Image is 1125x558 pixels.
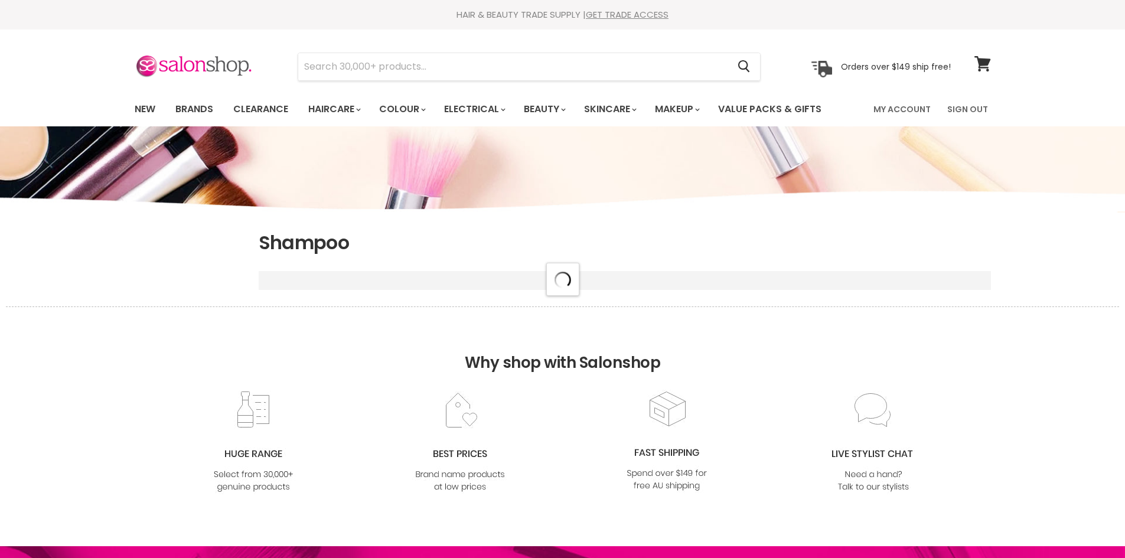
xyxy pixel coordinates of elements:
a: Clearance [224,97,297,122]
a: Skincare [575,97,644,122]
a: Makeup [646,97,707,122]
h1: Shampoo [259,230,991,255]
input: Search [298,53,729,80]
a: Haircare [299,97,368,122]
img: range2_8cf790d4-220e-469f-917d-a18fed3854b6.jpg [206,391,301,494]
a: Sign Out [940,97,995,122]
p: Orders over $149 ship free! [841,61,951,71]
img: fast.jpg [619,390,715,493]
button: Search [729,53,760,80]
img: prices.jpg [412,391,508,494]
a: New [126,97,164,122]
a: My Account [866,97,938,122]
form: Product [298,53,761,81]
div: HAIR & BEAUTY TRADE SUPPLY | [120,9,1006,21]
a: GET TRADE ACCESS [586,8,669,21]
a: Value Packs & Gifts [709,97,830,122]
img: chat_c0a1c8f7-3133-4fc6-855f-7264552747f6.jpg [826,391,921,494]
a: Electrical [435,97,513,122]
a: Colour [370,97,433,122]
nav: Main [120,92,1006,126]
ul: Main menu [126,92,849,126]
a: Beauty [515,97,573,122]
a: Brands [167,97,222,122]
h2: Why shop with Salonshop [6,306,1119,390]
